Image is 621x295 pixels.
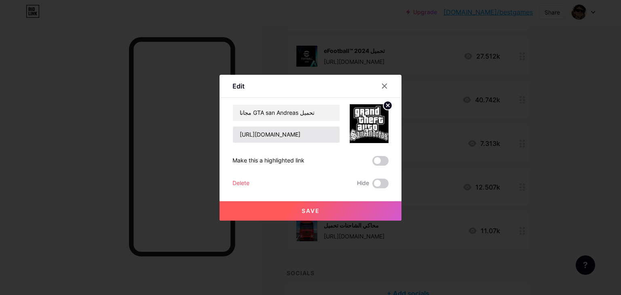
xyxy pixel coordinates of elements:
[350,104,389,143] img: link_thumbnail
[232,81,245,91] div: Edit
[357,179,369,188] span: Hide
[232,179,249,188] div: Delete
[233,105,340,121] input: Title
[232,156,304,166] div: Make this a highlighted link
[233,126,340,143] input: URL
[220,201,401,221] button: Save
[302,207,320,214] span: Save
